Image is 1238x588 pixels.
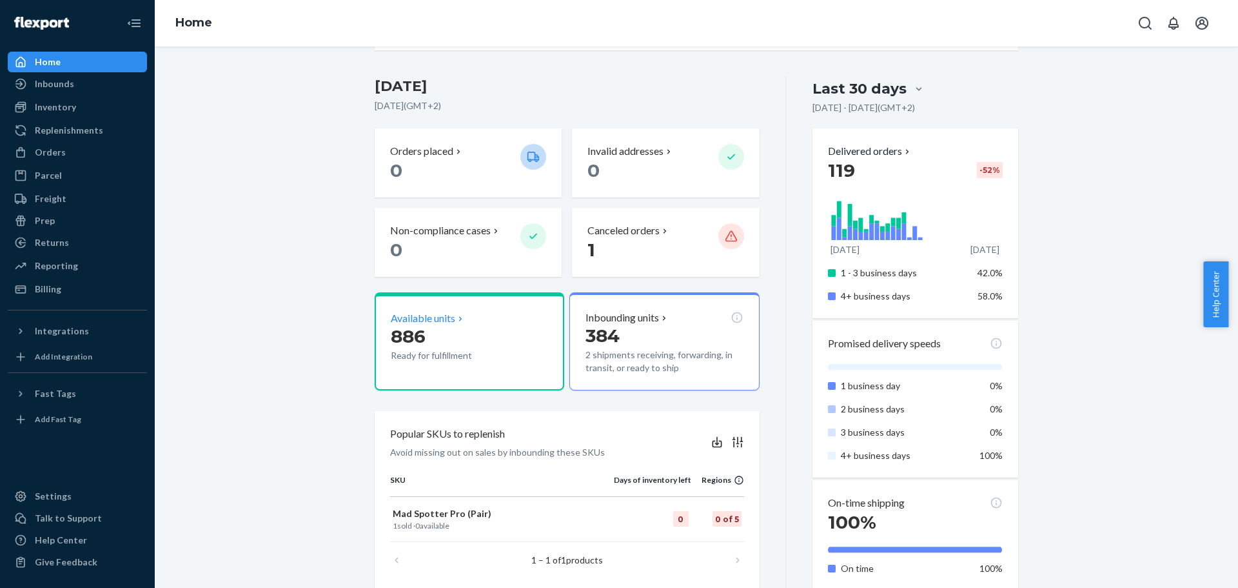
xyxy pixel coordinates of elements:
[841,449,968,462] p: 4+ business days
[841,426,968,439] p: 3 business days
[14,17,69,30] img: Flexport logo
[841,267,968,279] p: 1 - 3 business days
[393,507,611,520] p: Mad Spotter Pro (Pair)
[8,232,147,253] a: Returns
[990,427,1003,438] span: 0%
[561,554,566,565] span: 1
[569,292,759,390] button: Inbounding units3842 shipments receiving, forwarding, in transit, or ready to ship
[375,99,760,112] p: [DATE] ( GMT+2 )
[1189,10,1215,36] button: Open account menu
[391,349,510,362] p: Ready for fulfillment
[391,325,426,347] span: 886
[8,552,147,573] button: Give Feedback
[585,349,743,374] p: 2 shipments receiving, forwarding, in transit, or ready to ship
[35,259,78,272] div: Reporting
[587,159,600,181] span: 0
[375,292,564,390] button: Available units886Ready for fulfillment
[531,554,603,567] p: 1 – 1 of products
[587,144,663,159] p: Invalid addresses
[8,142,147,163] a: Orders
[978,290,1003,301] span: 58.0%
[121,10,147,36] button: Close Navigation
[8,165,147,186] a: Parcel
[970,243,999,256] p: [DATE]
[572,208,759,277] button: Canceled orders 1
[165,5,222,42] ol: breadcrumbs
[375,208,562,277] button: Non-compliance cases 0
[375,76,760,97] h3: [DATE]
[841,403,968,416] p: 2 business days
[8,508,147,529] a: Talk to Support
[712,511,742,527] div: 0 of 5
[35,101,76,114] div: Inventory
[390,427,505,441] p: Popular SKUs to replenish
[35,146,66,159] div: Orders
[391,311,455,326] p: Available units
[390,159,402,181] span: 0
[35,490,72,503] div: Settings
[979,450,1003,461] span: 100%
[35,414,81,425] div: Add Fast Tag
[8,120,147,141] a: Replenishments
[35,214,55,227] div: Prep
[978,267,1003,278] span: 42.0%
[35,77,74,90] div: Inbounds
[393,520,611,531] p: sold · available
[572,128,759,198] button: Invalid addresses 0
[8,530,147,551] a: Help Center
[35,236,69,249] div: Returns
[375,128,562,198] button: Orders placed 0
[828,496,905,511] p: On-time shipping
[8,486,147,507] a: Settings
[35,556,97,569] div: Give Feedback
[673,511,689,527] div: 0
[8,74,147,94] a: Inbounds
[812,79,907,99] div: Last 30 days
[35,534,87,547] div: Help Center
[390,144,453,159] p: Orders placed
[35,283,61,296] div: Billing
[8,279,147,299] a: Billing
[8,210,147,231] a: Prep
[8,347,147,367] a: Add Integration
[812,101,915,114] p: [DATE] - [DATE] ( GMT+2 )
[390,223,491,238] p: Non-compliance cases
[1161,10,1186,36] button: Open notifications
[585,325,620,347] span: 384
[1132,10,1158,36] button: Open Search Box
[614,474,691,496] th: Days of inventory left
[393,521,397,531] span: 1
[828,144,912,159] button: Delivered orders
[390,446,605,459] p: Avoid missing out on sales by inbounding these SKUs
[841,290,968,303] p: 4+ business days
[8,97,147,117] a: Inventory
[828,336,941,351] p: Promised delivery speeds
[585,310,659,325] p: Inbounding units
[587,223,660,238] p: Canceled orders
[990,403,1003,414] span: 0%
[841,562,968,575] p: On time
[35,512,102,525] div: Talk to Support
[8,409,147,430] a: Add Fast Tag
[35,325,89,338] div: Integrations
[979,563,1003,574] span: 100%
[977,162,1003,178] div: -52 %
[35,56,61,68] div: Home
[828,511,876,533] span: 100%
[8,256,147,276] a: Reporting
[691,474,744,485] div: Regions
[830,243,860,256] p: [DATE]
[841,380,968,392] p: 1 business day
[175,15,212,30] a: Home
[1203,261,1228,327] button: Help Center
[587,239,595,261] span: 1
[35,169,62,182] div: Parcel
[35,124,103,137] div: Replenishments
[415,521,420,531] span: 0
[828,159,855,181] span: 119
[390,239,402,261] span: 0
[990,380,1003,391] span: 0%
[8,188,147,209] a: Freight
